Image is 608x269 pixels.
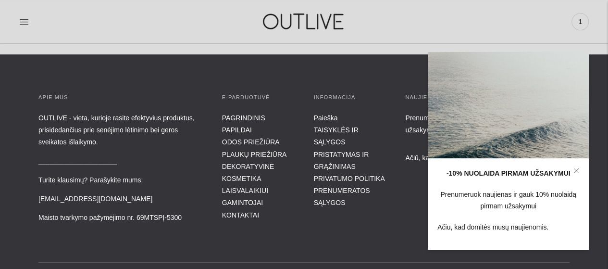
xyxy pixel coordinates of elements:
[573,15,587,28] span: 1
[222,211,259,219] a: KONTAKTAI
[222,93,295,102] h3: E-parduotuvė
[437,168,579,179] div: -10% NUOLAIDA PIRMAM UŽSAKYMUI
[313,151,369,170] a: PRISTATYMAS IR GRĄŽINIMAS
[222,151,287,158] a: PLAUKŲ PRIEŽIŪRA
[405,153,570,164] p: Ačiū, kad domitės mūsų naujienomis.
[38,193,203,205] p: [EMAIL_ADDRESS][DOMAIN_NAME]
[571,11,589,32] a: 1
[313,93,386,102] h3: INFORMACIJA
[313,114,337,122] a: Paieška
[222,163,274,182] a: DEKORATYVINĖ KOSMETIKA
[437,222,579,233] p: Ačiū, kad domitės mūsų naujienomis.
[38,93,203,102] h3: APIE MUS
[313,175,385,182] a: PRIVATUMO POLITIKA
[313,187,370,206] a: PRENUMERATOS SĄLYGOS
[38,155,203,167] p: _____________________
[222,114,265,122] a: PAGRINDINIS
[405,112,570,136] div: Prenumeruok naujienas ir gauk -10% pirmam užsakymui
[405,93,570,102] h3: Naujienlaiškiai
[222,138,280,146] a: ODOS PRIEŽIŪRA
[38,174,203,186] p: Turite klausimų? Parašykite mums:
[437,189,579,212] div: Prenumeruok naujienas ir gauk 10% nuolaidą pirmam užsakymui
[222,199,263,206] a: GAMINTOJAI
[222,187,268,194] a: LAISVALAIKIUI
[38,112,203,149] p: OUTLIVE - vieta, kurioje rasite efektyvius produktus, prisidedančius prie senėjimo lėtinimo bei g...
[38,212,203,224] p: Maisto tvarkymo pažymėjimo nr. 69MTSPĮ-5300
[313,126,358,146] a: TAISYKLĖS IR SĄLYGOS
[244,5,364,38] img: OUTLIVE
[222,126,252,134] a: PAPILDAI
